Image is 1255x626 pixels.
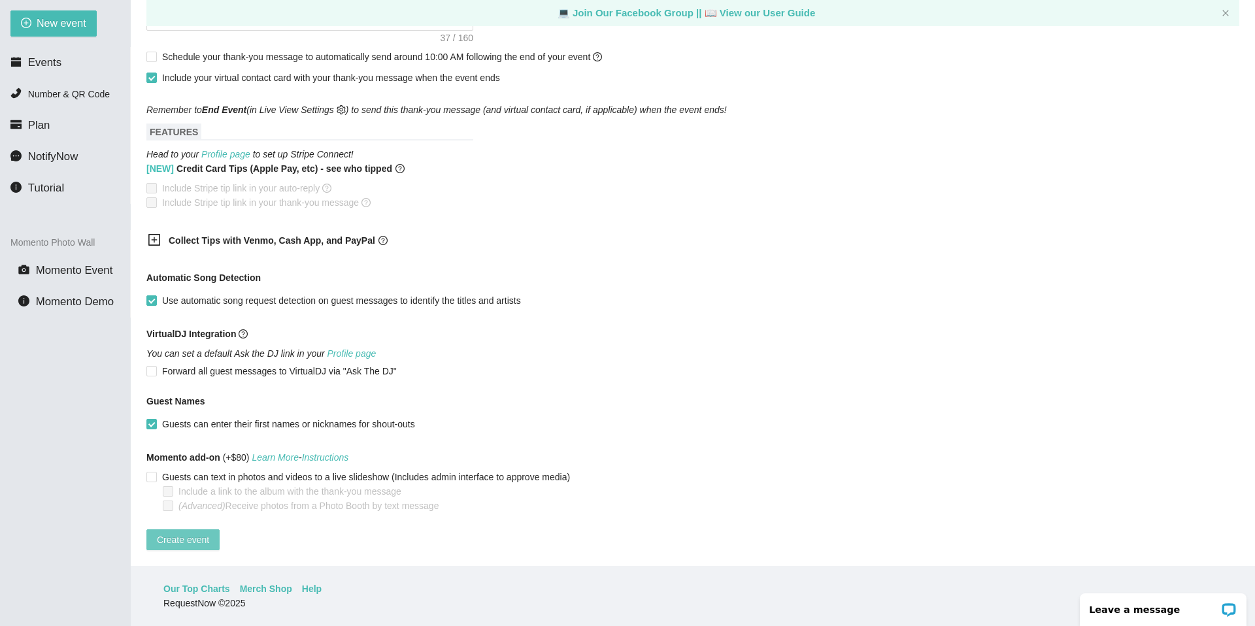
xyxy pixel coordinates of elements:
[157,181,337,195] span: Include Stripe tip link in your auto-reply
[705,7,717,18] span: laptop
[36,264,113,276] span: Momento Event
[146,149,354,159] i: Head to your to set up Stripe Connect!
[10,119,22,130] span: credit-card
[18,264,29,275] span: camera
[327,348,376,359] a: Profile page
[202,105,246,115] b: End Event
[705,7,816,18] a: laptop View our User Guide
[302,452,349,463] a: Instructions
[157,533,209,547] span: Create event
[28,89,110,99] span: Number & QR Code
[146,329,236,339] b: VirtualDJ Integration
[163,582,230,596] a: Our Top Charts
[146,450,348,465] span: (+$80)
[163,596,1219,610] div: RequestNow © 2025
[146,529,220,550] button: Create event
[201,149,250,159] a: Profile page
[146,271,261,285] b: Automatic Song Detection
[157,195,376,210] span: Include Stripe tip link in your thank-you message
[28,182,64,194] span: Tutorial
[593,52,602,61] span: question-circle
[1222,9,1230,18] button: close
[173,484,407,499] span: Include a link to the album with the thank-you message
[146,348,376,359] i: You can set a default Ask the DJ link in your
[337,105,346,114] span: setting
[10,150,22,161] span: message
[252,452,299,463] a: Learn More
[146,396,205,406] b: Guest Names
[173,499,444,513] span: Receive photos from a Photo Booth by text message
[1071,585,1255,626] iframe: LiveChat chat widget
[28,150,78,163] span: NotifyNow
[10,56,22,67] span: calendar
[36,295,114,308] span: Momento Demo
[146,105,727,115] i: Remember to (in Live View Settings ) to send this thank-you message (and virtual contact card, if...
[21,18,31,30] span: plus-circle
[322,184,331,193] span: question-circle
[146,161,392,176] b: Credit Card Tips (Apple Pay, etc) - see who tipped
[28,119,50,131] span: Plan
[10,182,22,193] span: info-circle
[378,236,388,245] span: question-circle
[157,293,526,308] span: Use automatic song request detection on guest messages to identify the titles and artists
[146,163,174,174] span: [NEW]
[1222,9,1230,17] span: close
[157,417,420,431] span: Guests can enter their first names or nicknames for shout-outs
[395,161,405,176] span: question-circle
[558,7,705,18] a: laptop Join Our Facebook Group ||
[148,233,161,246] span: plus-square
[240,582,292,596] a: Merch Shop
[302,582,322,596] a: Help
[162,52,602,62] span: Schedule your thank-you message to automatically send around 10:00 AM following the end of your e...
[558,7,570,18] span: laptop
[157,470,575,484] span: Guests can text in photos and videos to a live slideshow (Includes admin interface to approve media)
[157,364,402,378] span: Forward all guest messages to VirtualDJ via "Ask The DJ"
[37,15,86,31] span: New event
[162,73,500,83] span: Include your virtual contact card with your thank-you message when the event ends
[10,88,22,99] span: phone
[146,124,201,140] span: FEATURES
[146,452,220,463] b: Momento add-on
[239,329,248,338] span: question-circle
[10,10,97,37] button: plus-circleNew event
[252,452,348,463] i: -
[169,235,375,246] b: Collect Tips with Venmo, Cash App, and PayPal
[137,225,464,257] div: Collect Tips with Venmo, Cash App, and PayPalquestion-circle
[28,56,61,69] span: Events
[178,501,226,511] i: (Advanced)
[18,295,29,306] span: info-circle
[361,198,371,207] span: question-circle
